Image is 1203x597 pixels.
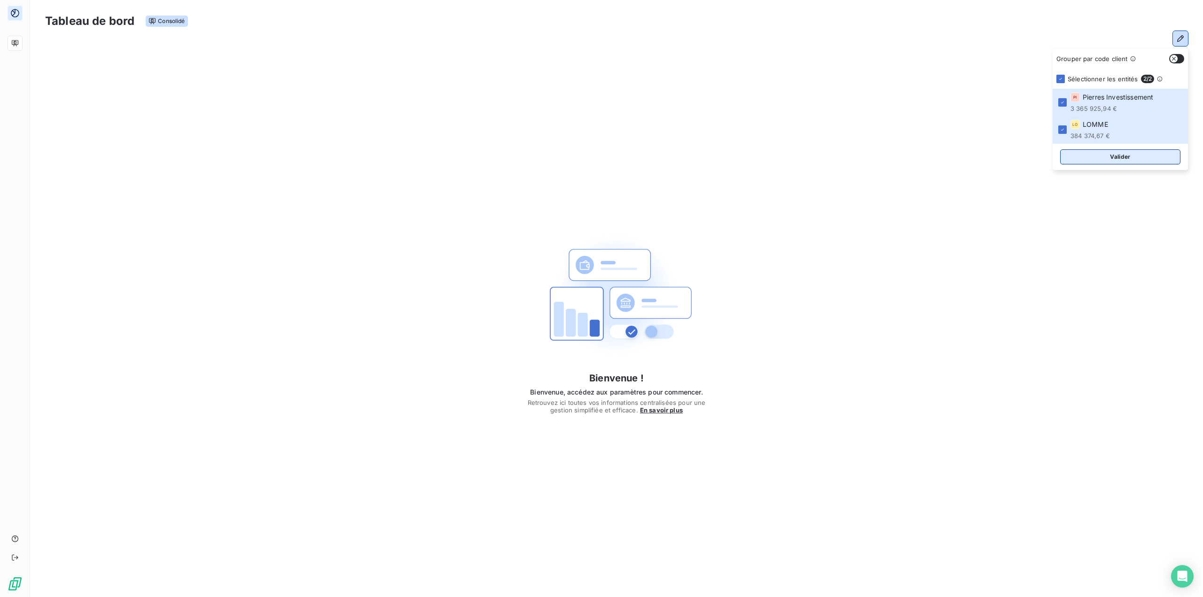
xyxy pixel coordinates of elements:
span: 3 365 925,94 € [1070,105,1153,112]
img: Logo LeanPay [8,576,23,591]
div: LO [1070,120,1080,129]
span: Pierres Investissement [1083,93,1153,102]
span: LOMME [1083,120,1108,129]
span: Bienvenue, accédez aux paramètres pour commencer. [526,388,707,397]
span: Consolidé [146,16,187,27]
div: Open Intercom Messenger [1171,565,1194,588]
span: Grouper par code client [1056,55,1127,62]
button: Valider [1060,149,1180,164]
h3: Tableau de bord [45,13,134,30]
h4: Bienvenue ! [526,371,707,386]
span: Retrouvez ici toutes vos informations centralisées pour une gestion simplifiée et efficace. [526,399,707,414]
div: PI [1070,93,1080,102]
span: En savoir plus [640,406,683,414]
img: First time [541,220,692,371]
span: 384 374,67 € [1070,132,1110,140]
span: 2 / 2 [1141,75,1154,83]
span: Sélectionner les entités [1068,75,1138,83]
